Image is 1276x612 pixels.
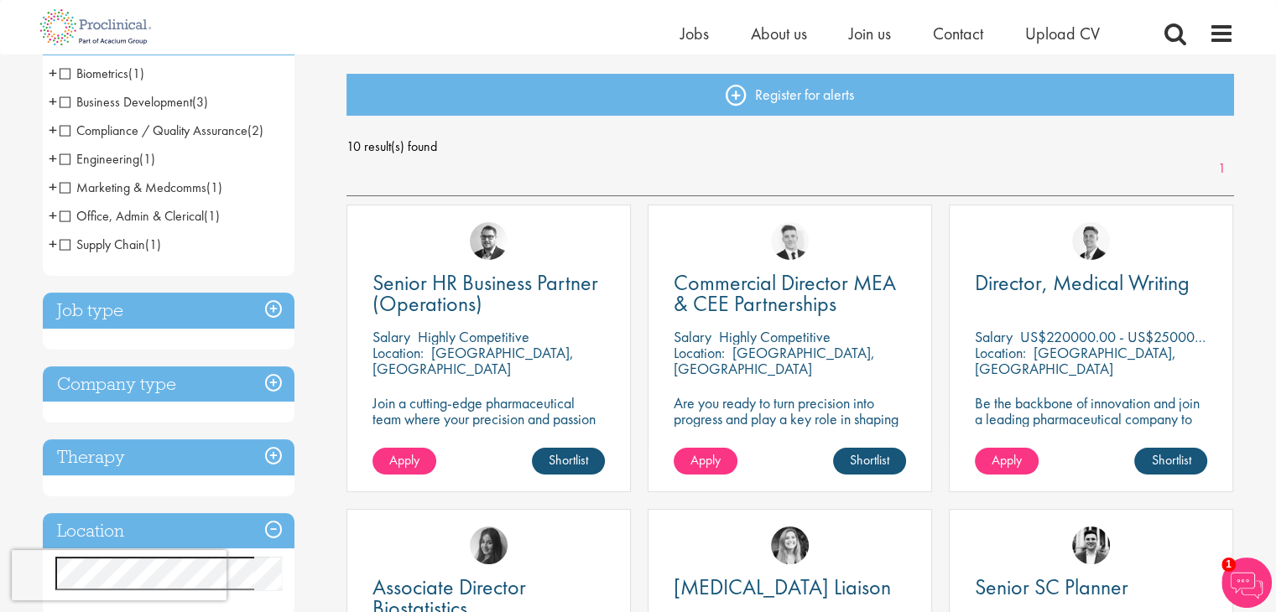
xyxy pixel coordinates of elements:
span: Salary [674,327,711,346]
p: Highly Competitive [719,327,831,346]
span: Apply [992,451,1022,469]
span: Salary [975,327,1013,346]
a: Shortlist [532,448,605,475]
span: Supply Chain [60,236,161,253]
span: Supply Chain [60,236,145,253]
a: Senior SC Planner [975,577,1207,598]
span: Business Development [60,93,208,111]
span: (1) [128,65,144,82]
span: Compliance / Quality Assurance [60,122,247,139]
span: Senior HR Business Partner (Operations) [372,268,598,318]
p: [GEOGRAPHIC_DATA], [GEOGRAPHIC_DATA] [975,343,1176,378]
h3: Therapy [43,439,294,475]
p: Be the backbone of innovation and join a leading pharmaceutical company to help keep life-changin... [975,395,1207,459]
a: Apply [975,448,1039,475]
a: About us [751,23,807,44]
p: Highly Competitive [418,327,529,346]
span: Compliance / Quality Assurance [60,122,263,139]
span: Office, Admin & Clerical [60,207,220,225]
span: Commercial Director MEA & CEE Partnerships [674,268,896,318]
span: Engineering [60,150,139,168]
a: Register for alerts [346,74,1234,116]
a: Director, Medical Writing [975,272,1207,293]
span: + [49,203,57,228]
span: (1) [139,150,155,168]
span: Apply [690,451,721,469]
img: Heidi Hennigan [470,526,508,564]
span: Location: [674,343,725,362]
span: + [49,89,57,114]
span: [MEDICAL_DATA] Liaison [674,573,891,601]
p: [GEOGRAPHIC_DATA], [GEOGRAPHIC_DATA] [372,343,574,378]
p: [GEOGRAPHIC_DATA], [GEOGRAPHIC_DATA] [674,343,875,378]
a: Apply [674,448,737,475]
span: Location: [372,343,424,362]
span: Salary [372,327,410,346]
span: + [49,174,57,200]
img: Niklas Kaminski [470,222,508,260]
span: (2) [247,122,263,139]
span: (1) [204,207,220,225]
span: + [49,60,57,86]
a: Contact [933,23,983,44]
a: Shortlist [1134,448,1207,475]
p: Join a cutting-edge pharmaceutical team where your precision and passion for quality will help sh... [372,395,605,459]
span: (1) [145,236,161,253]
h3: Job type [43,293,294,329]
span: 10 result(s) found [346,134,1234,159]
a: Apply [372,448,436,475]
span: (1) [206,179,222,196]
a: Senior HR Business Partner (Operations) [372,272,605,314]
a: Commercial Director MEA & CEE Partnerships [674,272,906,314]
span: + [49,117,57,143]
span: Business Development [60,93,192,111]
img: Manon Fuller [771,526,809,564]
a: [MEDICAL_DATA] Liaison [674,577,906,598]
a: Jobs [680,23,709,44]
iframe: reCAPTCHA [12,550,227,600]
span: Apply [389,451,419,469]
a: Upload CV [1025,23,1100,44]
a: Shortlist [833,448,906,475]
img: Nicolas Daniel [771,222,809,260]
span: 1 [1221,558,1236,572]
span: Engineering [60,150,155,168]
img: George Watson [1072,222,1110,260]
h3: Location [43,513,294,549]
a: 1 [1210,159,1234,179]
span: + [49,231,57,257]
span: Biometrics [60,65,144,82]
a: Join us [849,23,891,44]
span: Office, Admin & Clerical [60,207,204,225]
span: Director, Medical Writing [975,268,1190,297]
p: Are you ready to turn precision into progress and play a key role in shaping the future of pharma... [674,395,906,443]
span: Biometrics [60,65,128,82]
span: Marketing & Medcomms [60,179,206,196]
img: Edward Little [1072,526,1110,564]
h3: Company type [43,366,294,402]
span: + [49,146,57,171]
span: Marketing & Medcomms [60,179,222,196]
span: (3) [192,93,208,111]
span: Location: [975,343,1026,362]
span: Senior SC Planner [975,573,1128,601]
img: Chatbot [1221,558,1272,608]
